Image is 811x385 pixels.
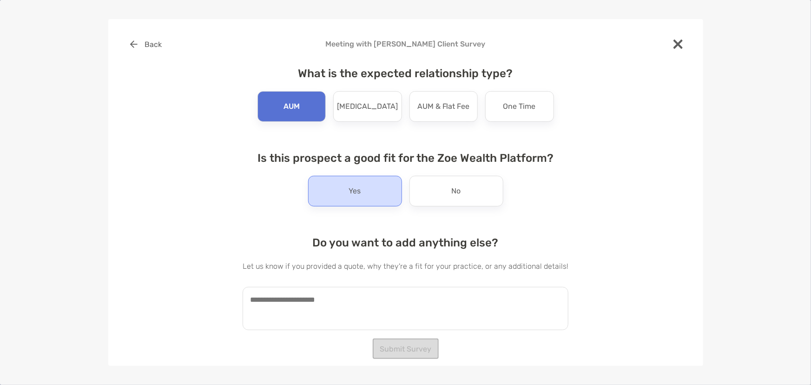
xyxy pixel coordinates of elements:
button: Back [123,34,169,54]
p: One Time [503,99,536,114]
h4: Do you want to add anything else? [243,236,568,249]
p: Let us know if you provided a quote, why they're a fit for your practice, or any additional details! [243,260,568,272]
img: close modal [673,40,683,49]
h4: Meeting with [PERSON_NAME] Client Survey [123,40,688,48]
img: button icon [130,40,138,48]
p: Yes [349,184,361,199]
p: AUM [284,99,300,114]
h4: What is the expected relationship type? [243,67,568,80]
h4: Is this prospect a good fit for the Zoe Wealth Platform? [243,152,568,165]
p: No [452,184,461,199]
p: AUM & Flat Fee [417,99,470,114]
p: [MEDICAL_DATA] [337,99,398,114]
